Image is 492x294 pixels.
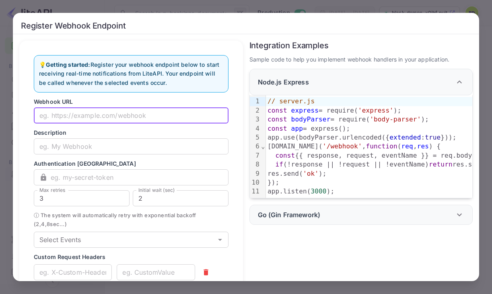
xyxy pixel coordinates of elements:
div: 2 [250,106,261,115]
input: eg. https://example.com/webhook [34,107,229,123]
span: const [268,115,287,123]
span: const [268,125,287,132]
div: Go (Gin Framework) [249,205,473,225]
span: true [425,134,441,141]
div: Node.js Express [249,69,473,95]
p: Authentication [GEOGRAPHIC_DATA] [34,159,229,168]
span: app [291,125,303,132]
span: function [366,142,397,150]
span: 'body-parser' [370,115,421,123]
div: 11 [250,187,261,196]
p: Sample code to help you implement webhook handlers in your application. [249,55,473,64]
p: Custom Request Headers [34,253,229,261]
p: Go (Gin Framework) [258,210,321,220]
div: 5 [250,133,261,142]
span: ⓘ The system will automatically retry with exponential backoff ( 2 , 4 , 8 sec...) [34,211,229,228]
div: 9 [250,169,261,178]
span: const [275,152,295,159]
div: 3 [250,115,261,124]
div: 7 [250,151,261,160]
input: eg. X-Custom-Header [34,264,112,280]
input: Choose event types... [36,234,213,245]
span: // server.js [268,97,315,105]
input: eg. CustomValue [117,264,195,280]
label: Max retries [39,187,65,193]
p: Webhook URL [34,97,229,106]
div: 10 [250,178,261,187]
input: eg. My Webhook [34,138,229,154]
h2: Register Webhook Endpoint [13,13,479,34]
span: const [268,107,287,114]
span: '/webhook' [323,142,362,150]
input: eg. my-secret-token [51,169,229,185]
span: express [291,107,319,114]
strong: Getting started: [46,61,90,68]
h6: Integration Examples [249,41,473,50]
span: return [429,160,453,168]
label: Initial wait (sec) [138,187,175,193]
span: Fold line [261,142,266,150]
span: 3000 [311,187,327,195]
p: 💡 Register your webhook endpoint below to start receiving real-time notifications from LiteAPI. Y... [39,60,223,87]
div: 6 [250,142,261,151]
span: req [401,142,413,150]
span: 'express' [358,107,393,114]
p: Description [34,128,229,137]
div: 4 [250,124,261,133]
span: bodyParser [291,115,331,123]
span: 'ok' [303,170,319,177]
div: 8 [250,160,261,169]
p: Node.js Express [258,77,309,87]
span: res [417,142,429,150]
button: Open [214,234,226,245]
div: 1 [250,97,261,106]
span: extended [389,134,421,141]
span: if [275,160,283,168]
